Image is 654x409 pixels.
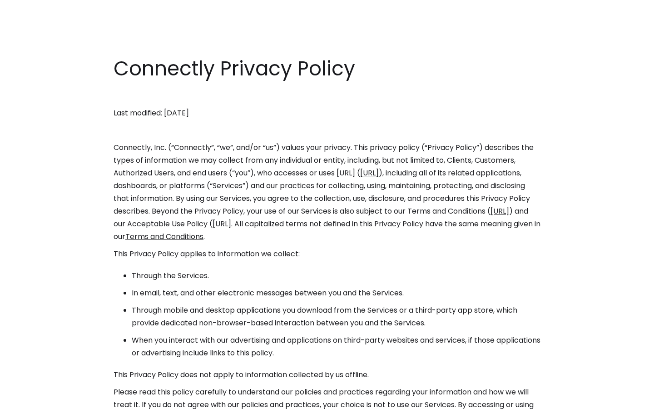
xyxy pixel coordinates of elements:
[114,248,540,260] p: This Privacy Policy applies to information we collect:
[490,206,509,216] a: [URL]
[9,392,54,406] aside: Language selected: English
[125,231,203,242] a: Terms and Conditions
[132,334,540,359] li: When you interact with our advertising and applications on third-party websites and services, if ...
[114,90,540,102] p: ‍
[132,304,540,329] li: Through mobile and desktop applications you download from the Services or a third-party app store...
[114,55,540,83] h1: Connectly Privacy Policy
[132,269,540,282] li: Through the Services.
[114,107,540,120] p: Last modified: [DATE]
[132,287,540,299] li: In email, text, and other electronic messages between you and the Services.
[114,141,540,243] p: Connectly, Inc. (“Connectly”, “we”, and/or “us”) values your privacy. This privacy policy (“Priva...
[360,168,379,178] a: [URL]
[114,124,540,137] p: ‍
[114,369,540,381] p: This Privacy Policy does not apply to information collected by us offline.
[18,393,54,406] ul: Language list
